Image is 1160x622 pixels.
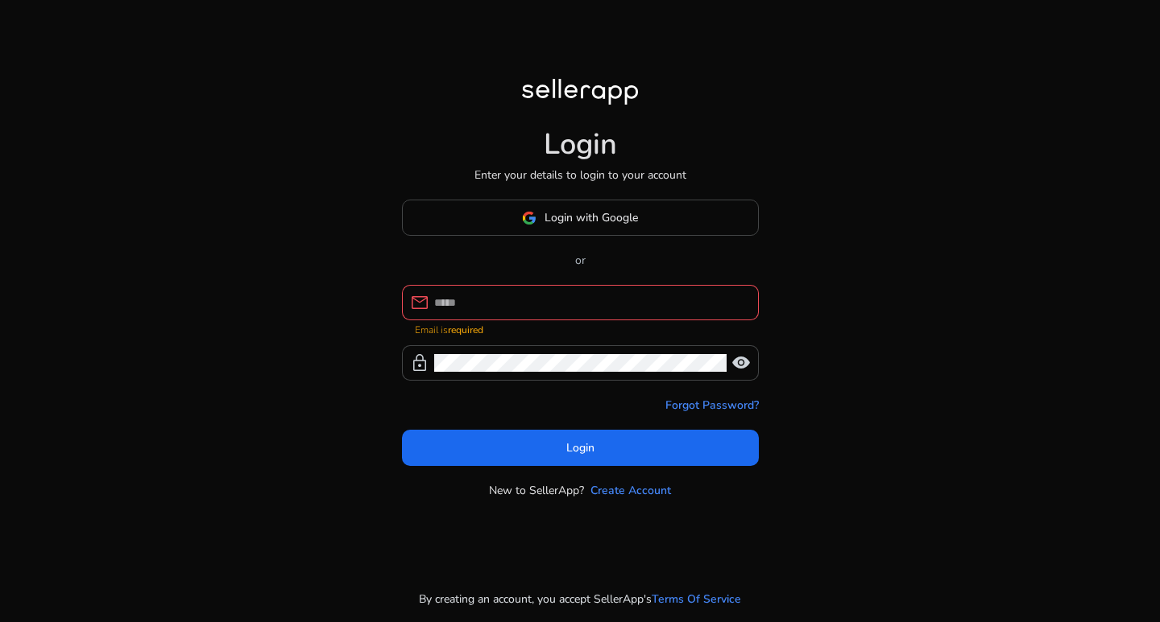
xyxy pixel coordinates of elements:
[489,482,584,499] p: New to SellerApp?
[402,430,759,466] button: Login
[448,323,483,336] strong: required
[652,591,741,608] a: Terms Of Service
[544,127,617,162] h1: Login
[566,439,594,456] span: Login
[402,252,759,269] p: or
[410,293,429,312] span: mail
[731,353,751,373] span: visibility
[522,211,536,225] img: google-logo.svg
[474,167,686,183] p: Enter your details to login to your account
[545,209,638,226] span: Login with Google
[665,397,759,414] a: Forgot Password?
[402,200,759,236] button: Login with Google
[415,320,746,337] mat-error: Email is
[410,353,429,373] span: lock
[590,482,671,499] a: Create Account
